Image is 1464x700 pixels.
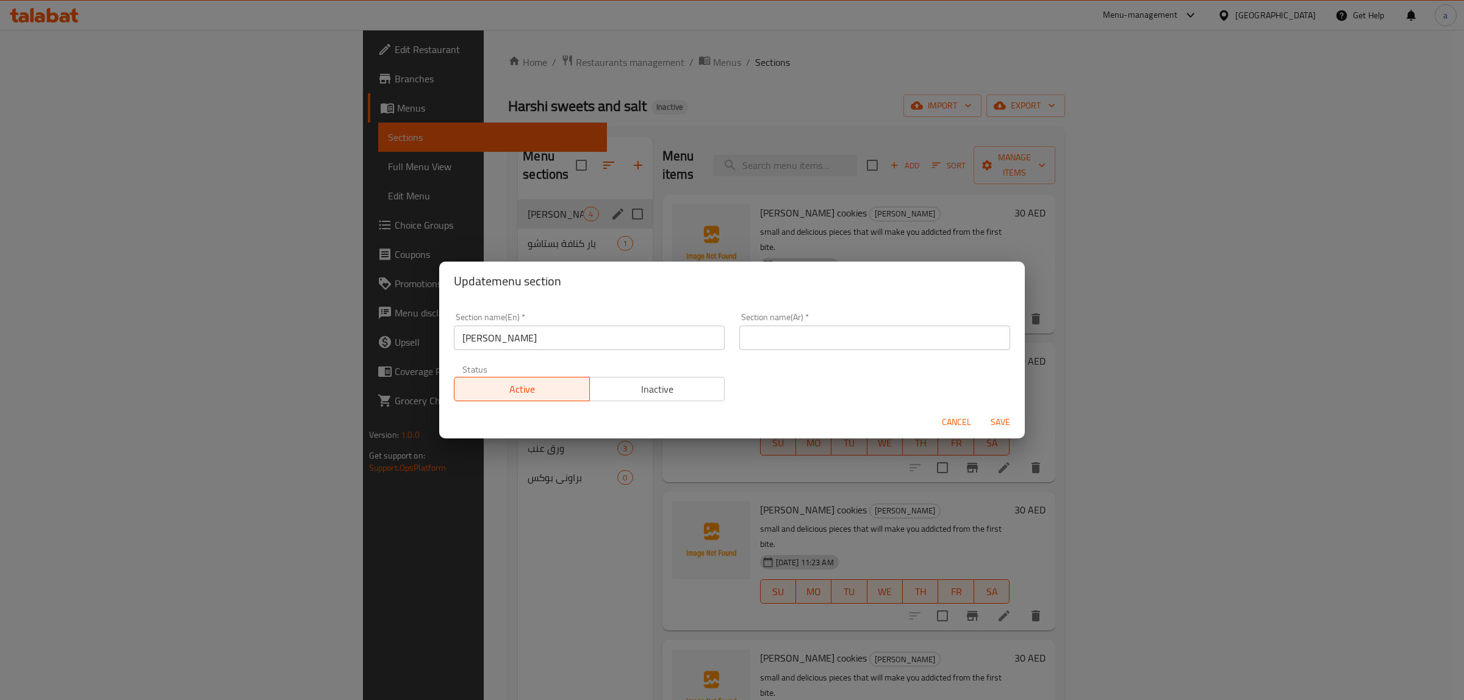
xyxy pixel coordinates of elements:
span: Save [986,415,1015,430]
button: Inactive [589,377,725,401]
button: Cancel [937,411,976,434]
span: Active [459,380,585,398]
h2: Update menu section [454,271,1010,291]
button: Save [981,411,1020,434]
span: Cancel [942,415,971,430]
input: Please enter section name(ar) [739,326,1010,350]
input: Please enter section name(en) [454,326,725,350]
button: Active [454,377,590,401]
span: Inactive [595,380,720,398]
